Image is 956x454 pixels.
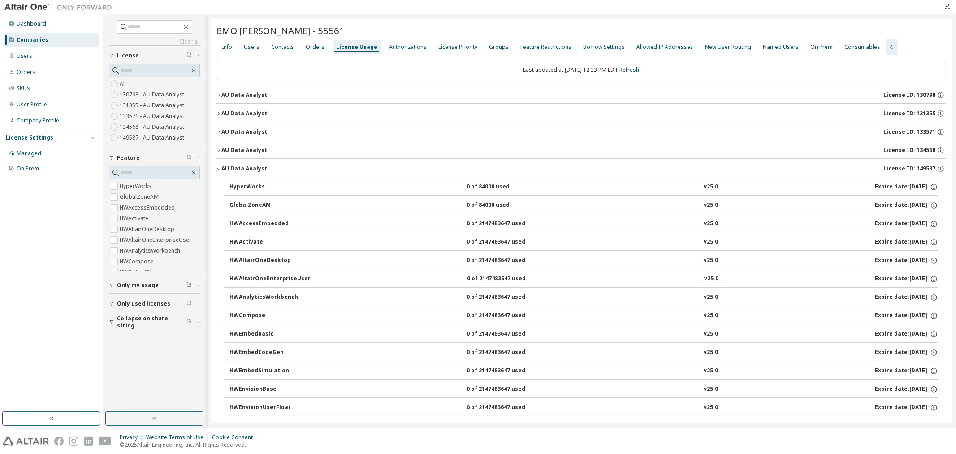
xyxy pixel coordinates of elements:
[229,293,310,301] div: HWAnalyticsWorkbench
[875,385,938,393] div: Expire date: [DATE]
[17,36,48,44] div: Companies
[117,52,139,59] span: License
[844,44,880,51] div: Consumables
[704,385,718,393] div: v25.0
[17,117,59,124] div: Company Profile
[229,330,310,338] div: HWEmbedBasic
[216,24,345,37] span: BMO [PERSON_NAME] - 55561
[17,69,35,76] div: Orders
[704,293,718,301] div: v25.0
[186,282,192,289] span: Clear filter
[704,367,718,375] div: v25.0
[120,181,153,192] label: HyperWorks
[117,315,186,329] span: Collapse on share string
[216,85,946,105] button: AU Data AnalystLicense ID: 130798
[117,300,170,307] span: Only used licenses
[229,398,938,418] button: HWEnvisionUserFloat0 of 2147483647 usedv25.0Expire date:[DATE]
[109,46,200,65] button: License
[875,367,938,375] div: Expire date: [DATE]
[222,44,232,51] div: Info
[229,214,938,234] button: HWAccessEmbedded0 of 2147483647 usedv25.0Expire date:[DATE]
[467,201,547,210] div: 0 of 84000 used
[186,52,192,59] span: Clear filter
[704,349,718,357] div: v25.0
[763,44,799,51] div: Named Users
[117,154,140,162] span: Feature
[120,111,186,122] label: 133571 - AU Data Analyst
[229,361,938,381] button: HWEmbedSimulation0 of 2147483647 usedv25.0Expire date:[DATE]
[489,44,509,51] div: Groups
[467,367,547,375] div: 0 of 2147483647 used
[120,256,156,267] label: HWCompose
[810,44,833,51] div: On Prem
[186,319,192,326] span: Clear filter
[467,404,547,412] div: 0 of 2147483647 used
[704,275,718,283] div: v25.0
[229,269,938,289] button: HWAltairOneEnterpriseUser0 of 2147483647 usedv25.0Expire date:[DATE]
[229,238,310,246] div: HWActivate
[306,44,324,51] div: Orders
[467,385,547,393] div: 0 of 2147483647 used
[109,148,200,168] button: Feature
[229,404,310,412] div: HWEnvisionUserFloat
[221,147,267,154] div: AU Data Analyst
[229,177,938,197] button: HyperWorks0 of 84000 usedv25.0Expire date:[DATE]
[229,196,938,215] button: GlobalZoneAM0 of 84000 usedv25.0Expire date:[DATE]
[705,44,751,51] div: New User Routing
[120,224,176,235] label: HWAltairOneDesktop
[6,134,53,141] div: License Settings
[229,201,310,210] div: GlobalZoneAM
[17,85,30,92] div: SKUs
[221,128,267,135] div: AU Data Analyst
[216,122,946,142] button: AU Data AnalystLicense ID: 133571
[875,330,938,338] div: Expire date: [DATE]
[467,330,547,338] div: 0 of 2147483647 used
[109,294,200,314] button: Only used licenses
[229,385,310,393] div: HWEnvisionBase
[875,238,938,246] div: Expire date: [DATE]
[229,275,311,283] div: HWAltairOneEnterpriseUser
[244,44,260,51] div: Users
[883,92,935,99] span: License ID: 130798
[883,147,935,154] span: License ID: 134568
[120,267,162,278] label: HWEmbedBasic
[120,89,186,100] label: 130798 - AU Data Analyst
[704,238,718,246] div: v25.0
[229,232,938,252] button: HWActivate0 of 2147483647 usedv25.0Expire date:[DATE]
[221,110,267,117] div: AU Data Analyst
[704,422,718,430] div: v25.0
[109,312,200,332] button: Collapse on share string
[229,324,938,344] button: HWEmbedBasic0 of 2147483647 usedv25.0Expire date:[DATE]
[704,312,718,320] div: v25.0
[336,44,377,51] div: License Usage
[467,220,547,228] div: 0 of 2147483647 used
[704,404,718,412] div: v25.0
[120,235,193,245] label: HWAltairOneEnterpriseUser
[186,300,192,307] span: Clear filter
[120,122,186,132] label: 134568 - AU Data Analyst
[875,220,938,228] div: Expire date: [DATE]
[17,165,39,172] div: On Prem
[3,437,49,446] img: altair_logo.svg
[84,437,93,446] img: linkedin.svg
[229,349,310,357] div: HWEmbedCodeGen
[883,128,935,135] span: License ID: 133571
[120,100,186,111] label: 131355 - AU Data Analyst
[883,110,935,117] span: License ID: 131355
[17,150,41,157] div: Managed
[109,275,200,295] button: Only my usage
[467,293,547,301] div: 0 of 2147483647 used
[875,422,938,430] div: Expire date: [DATE]
[229,257,310,265] div: HWAltairOneDesktop
[438,44,477,51] div: License Priority
[120,441,258,449] p: © 2025 Altair Engineering, Inc. All Rights Reserved.
[229,312,310,320] div: HWCompose
[875,293,938,301] div: Expire date: [DATE]
[216,104,946,123] button: AU Data AnalystLicense ID: 131355
[229,416,938,436] button: HWGraphLakehouse0 of 2147483647 usedv25.0Expire date:[DATE]
[704,183,718,191] div: v25.0
[619,66,639,74] a: Refresh
[875,257,938,265] div: Expire date: [DATE]
[216,61,946,79] div: Last updated at: [DATE] 12:33 PM EDT
[69,437,78,446] img: instagram.svg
